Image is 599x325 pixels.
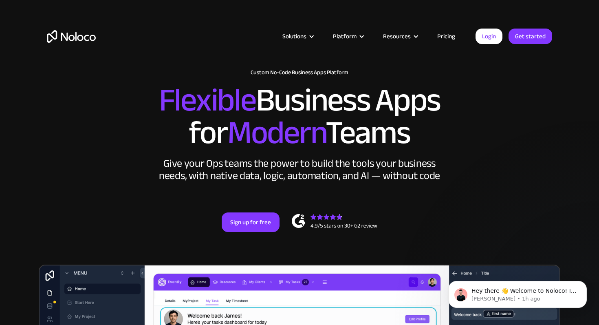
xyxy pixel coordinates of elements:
[282,31,306,42] div: Solutions
[159,70,256,130] span: Flexible
[47,84,552,149] h2: Business Apps for Teams
[323,31,373,42] div: Platform
[47,30,96,43] a: home
[476,29,502,44] a: Login
[333,31,357,42] div: Platform
[436,264,599,321] iframe: Intercom notifications message
[383,31,411,42] div: Resources
[227,102,326,163] span: Modern
[509,29,552,44] a: Get started
[272,31,323,42] div: Solutions
[373,31,427,42] div: Resources
[427,31,465,42] a: Pricing
[157,157,442,182] div: Give your Ops teams the power to build the tools your business needs, with native data, logic, au...
[222,212,280,232] a: Sign up for free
